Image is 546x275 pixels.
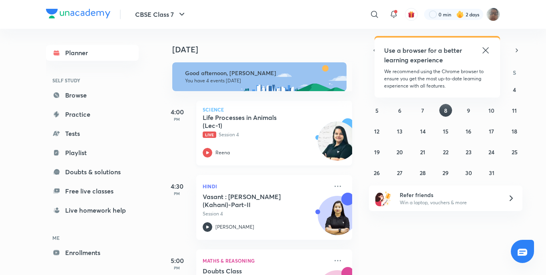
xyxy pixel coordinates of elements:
[416,166,429,179] button: October 28, 2025
[46,74,139,87] h6: SELF STUDY
[400,191,498,199] h6: Refer friends
[512,148,518,156] abbr: October 25, 2025
[508,83,521,96] button: October 4, 2025
[203,193,302,209] h5: Vasant : Nahi Hona Bimar (Kahani)-Part-II
[203,210,328,217] p: Session 4
[46,245,139,261] a: Enrollments
[486,8,500,21] img: Vinayak Mishra
[508,125,521,137] button: October 18, 2025
[203,181,328,191] p: Hindi
[46,231,139,245] h6: ME
[421,107,424,114] abbr: October 7, 2025
[203,267,302,275] h5: Doubts Class
[46,9,110,20] a: Company Logo
[513,69,516,76] abbr: Saturday
[161,256,193,265] h5: 5:00
[161,181,193,191] h5: 4:30
[374,128,379,135] abbr: October 12, 2025
[397,128,403,135] abbr: October 13, 2025
[203,256,328,265] p: Maths & Reasoning
[485,145,498,158] button: October 24, 2025
[444,107,447,114] abbr: October 8, 2025
[508,145,521,158] button: October 25, 2025
[462,104,475,117] button: October 9, 2025
[466,128,471,135] abbr: October 16, 2025
[384,46,464,65] h5: Use a browser for a better learning experience
[465,169,472,177] abbr: October 30, 2025
[161,107,193,117] h5: 4:00
[489,169,494,177] abbr: October 31, 2025
[512,107,517,114] abbr: October 11, 2025
[46,183,139,199] a: Free live classes
[513,86,516,94] abbr: October 4, 2025
[508,104,521,117] button: October 11, 2025
[203,114,302,130] h5: Life Processes in Animals (Lec-1)
[371,145,383,158] button: October 19, 2025
[488,148,494,156] abbr: October 24, 2025
[393,104,406,117] button: October 6, 2025
[318,200,357,239] img: Avatar
[443,128,448,135] abbr: October 15, 2025
[161,191,193,196] p: PM
[46,202,139,218] a: Live homework help
[462,166,475,179] button: October 30, 2025
[371,104,383,117] button: October 5, 2025
[489,128,494,135] abbr: October 17, 2025
[512,128,517,135] abbr: October 18, 2025
[485,166,498,179] button: October 31, 2025
[371,125,383,137] button: October 12, 2025
[397,169,403,177] abbr: October 27, 2025
[375,190,391,206] img: referral
[398,107,401,114] abbr: October 6, 2025
[442,169,448,177] abbr: October 29, 2025
[371,166,383,179] button: October 26, 2025
[400,199,498,206] p: Win a laptop, vouchers & more
[215,223,254,231] p: [PERSON_NAME]
[46,87,139,103] a: Browse
[215,149,230,156] p: Reena
[185,78,339,84] p: You have 4 events [DATE]
[161,117,193,122] p: PM
[439,104,452,117] button: October 8, 2025
[462,145,475,158] button: October 23, 2025
[46,145,139,161] a: Playlist
[46,106,139,122] a: Practice
[393,145,406,158] button: October 20, 2025
[375,107,379,114] abbr: October 5, 2025
[130,6,191,22] button: CBSE Class 7
[185,70,339,77] h6: Good afternoon, [PERSON_NAME]
[443,148,448,156] abbr: October 22, 2025
[393,166,406,179] button: October 27, 2025
[420,128,426,135] abbr: October 14, 2025
[397,148,403,156] abbr: October 20, 2025
[405,8,418,21] button: avatar
[467,107,470,114] abbr: October 9, 2025
[416,145,429,158] button: October 21, 2025
[172,45,360,54] h4: [DATE]
[384,68,490,90] p: We recommend using the Chrome browser to ensure you get the most up-to-date learning experience w...
[420,169,426,177] abbr: October 28, 2025
[161,265,193,270] p: PM
[416,125,429,137] button: October 14, 2025
[172,62,347,91] img: afternoon
[46,126,139,141] a: Tests
[439,166,452,179] button: October 29, 2025
[203,132,216,138] span: Live
[203,131,328,138] p: Session 4
[46,45,139,61] a: Planner
[420,148,425,156] abbr: October 21, 2025
[203,107,346,112] p: Science
[456,10,464,18] img: streak
[374,148,380,156] abbr: October 19, 2025
[46,9,110,18] img: Company Logo
[466,148,472,156] abbr: October 23, 2025
[46,164,139,180] a: Doubts & solutions
[439,145,452,158] button: October 22, 2025
[393,125,406,137] button: October 13, 2025
[408,11,415,18] img: avatar
[485,125,498,137] button: October 17, 2025
[439,125,452,137] button: October 15, 2025
[462,125,475,137] button: October 16, 2025
[374,169,380,177] abbr: October 26, 2025
[488,107,494,114] abbr: October 10, 2025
